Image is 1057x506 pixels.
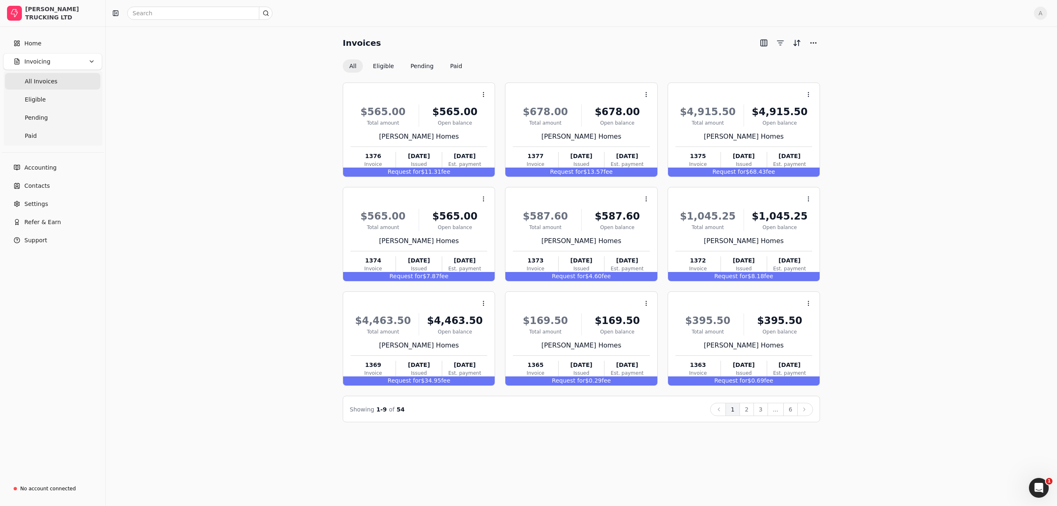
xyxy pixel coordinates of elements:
[585,119,650,127] div: Open balance
[513,119,578,127] div: Total amount
[24,182,50,190] span: Contacts
[675,224,740,231] div: Total amount
[513,369,558,377] div: Invoice
[1046,478,1052,485] span: 1
[351,119,415,127] div: Total amount
[721,369,766,377] div: Issued
[513,361,558,369] div: 1365
[550,168,583,175] span: Request for
[3,177,102,194] a: Contacts
[442,161,487,168] div: Est. payment
[513,236,649,246] div: [PERSON_NAME] Homes
[739,403,754,416] button: 2
[675,340,812,350] div: [PERSON_NAME] Homes
[396,265,441,272] div: Issued
[343,168,495,177] div: $11.31
[675,119,740,127] div: Total amount
[604,361,649,369] div: [DATE]
[20,485,76,492] div: No account connected
[351,256,396,265] div: 1374
[604,168,613,175] span: fee
[754,403,768,416] button: 3
[747,119,812,127] div: Open balance
[25,113,48,122] span: Pending
[422,313,487,328] div: $4,463.50
[764,377,773,384] span: fee
[604,265,649,272] div: Est. payment
[351,340,487,350] div: [PERSON_NAME] Homes
[351,369,396,377] div: Invoice
[343,59,469,73] div: Invoice filter options
[675,369,720,377] div: Invoice
[505,168,657,177] div: $13.57
[3,481,102,496] a: No account connected
[602,377,611,384] span: fee
[351,161,396,168] div: Invoice
[585,224,650,231] div: Open balance
[25,132,37,140] span: Paid
[439,273,448,279] span: fee
[585,313,650,328] div: $169.50
[25,77,57,86] span: All Invoices
[441,168,450,175] span: fee
[721,256,766,265] div: [DATE]
[351,132,487,142] div: [PERSON_NAME] Homes
[725,403,740,416] button: 1
[513,256,558,265] div: 1373
[513,132,649,142] div: [PERSON_NAME] Homes
[396,152,441,161] div: [DATE]
[766,168,775,175] span: fee
[443,59,469,73] button: Paid
[675,313,740,328] div: $395.50
[668,272,820,281] div: $8.18
[513,209,578,224] div: $587.60
[5,73,100,90] a: All Invoices
[675,256,720,265] div: 1372
[442,369,487,377] div: Est. payment
[389,406,395,413] span: of
[24,236,47,245] span: Support
[714,273,748,279] span: Request for
[552,273,585,279] span: Request for
[404,59,440,73] button: Pending
[675,328,740,336] div: Total amount
[422,224,487,231] div: Open balance
[3,53,102,70] button: Invoicing
[422,119,487,127] div: Open balance
[388,168,421,175] span: Request for
[24,200,48,208] span: Settings
[513,313,578,328] div: $169.50
[377,406,387,413] span: 1 - 9
[675,209,740,224] div: $1,045.25
[513,104,578,119] div: $678.00
[513,224,578,231] div: Total amount
[807,36,820,50] button: More
[3,35,102,52] a: Home
[396,369,441,377] div: Issued
[585,328,650,336] div: Open balance
[24,163,57,172] span: Accounting
[604,369,649,377] div: Est. payment
[396,256,441,265] div: [DATE]
[675,104,740,119] div: $4,915.50
[513,152,558,161] div: 1377
[351,361,396,369] div: 1369
[351,313,415,328] div: $4,463.50
[1034,7,1047,20] button: A
[24,39,41,48] span: Home
[675,161,720,168] div: Invoice
[351,209,415,224] div: $565.00
[767,256,812,265] div: [DATE]
[366,59,401,73] button: Eligible
[442,152,487,161] div: [DATE]
[675,152,720,161] div: 1375
[559,161,604,168] div: Issued
[351,152,396,161] div: 1376
[604,161,649,168] div: Est. payment
[767,152,812,161] div: [DATE]
[343,36,381,50] h2: Invoices
[389,273,423,279] span: Request for
[5,128,100,144] a: Paid
[783,403,798,416] button: 6
[668,376,820,385] div: $0.69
